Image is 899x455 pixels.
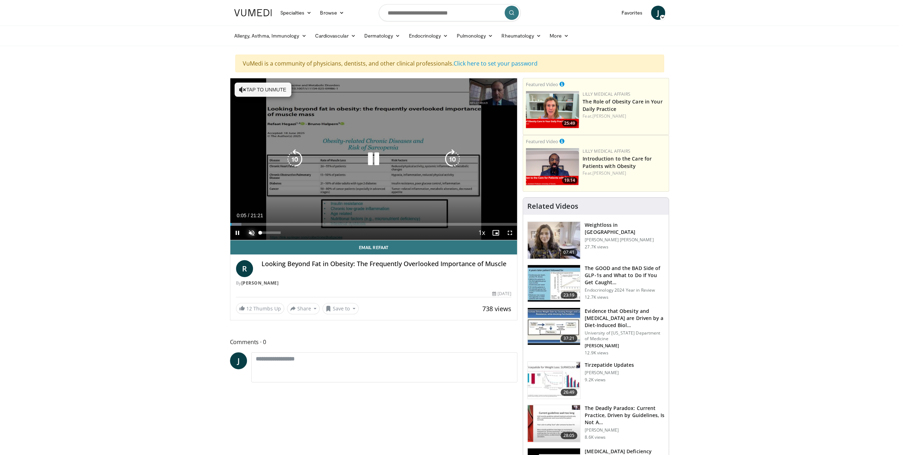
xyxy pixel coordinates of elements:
[237,213,246,218] span: 0:05
[585,244,608,250] p: 27.7K views
[585,370,634,376] p: [PERSON_NAME]
[583,148,630,154] a: Lilly Medical Affairs
[316,6,348,20] a: Browse
[528,405,580,442] img: 268393cb-d3f6-4886-9bab-8cb750ff858e.150x105_q85_crop-smart_upscale.jpg
[561,335,578,342] span: 37:21
[527,361,664,399] a: 26:49 Tirzepatide Updates [PERSON_NAME] 9.2K views
[246,305,252,312] span: 12
[528,222,580,259] img: 9983fed1-7565-45be-8934-aef1103ce6e2.150x105_q85_crop-smart_upscale.jpg
[360,29,405,43] a: Dermatology
[276,6,316,20] a: Specialties
[585,221,664,236] h3: Weightloss in [GEOGRAPHIC_DATA]
[248,213,249,218] span: /
[583,113,666,119] div: Feat.
[241,280,279,286] a: [PERSON_NAME]
[379,4,521,21] input: Search topics, interventions
[503,226,517,240] button: Fullscreen
[236,280,512,286] div: By
[230,337,518,347] span: Comments 0
[562,120,577,127] span: 25:49
[526,81,558,88] small: Featured Video
[526,148,579,185] img: acc2e291-ced4-4dd5-b17b-d06994da28f3.png.150x105_q85_crop-smart_upscale.png
[585,237,664,243] p: [PERSON_NAME] [PERSON_NAME]
[526,138,558,145] small: Featured Video
[527,265,664,302] a: 23:19 The GOOD and the BAD Side of GLP-1s and What to Do If You Get Caught… Endocrinology 2024 Ye...
[528,362,580,399] img: 427d1383-ab89-434b-96e2-42dd17861ad8.150x105_q85_crop-smart_upscale.jpg
[236,303,284,314] a: 12 Thumbs Up
[234,9,272,16] img: VuMedi Logo
[592,170,626,176] a: [PERSON_NAME]
[527,221,664,259] a: 07:41 Weightloss in [GEOGRAPHIC_DATA] [PERSON_NAME] [PERSON_NAME] 27.7K views
[454,60,538,67] a: Click here to set your password
[526,91,579,128] img: e1208b6b-349f-4914-9dd7-f97803bdbf1d.png.150x105_q85_crop-smart_upscale.png
[287,303,320,314] button: Share
[585,361,634,369] h3: Tirzepatide Updates
[526,91,579,128] a: 25:49
[583,155,652,169] a: Introduction to the Care for Patients with Obesity
[230,29,311,43] a: Allergy, Asthma, Immunology
[617,6,647,20] a: Favorites
[489,226,503,240] button: Enable picture-in-picture mode
[528,265,580,302] img: 756cb5e3-da60-49d4-af2c-51c334342588.150x105_q85_crop-smart_upscale.jpg
[561,432,578,439] span: 28:05
[230,352,247,369] a: J
[230,223,517,226] div: Progress Bar
[236,260,253,277] a: R
[585,343,664,349] p: [PERSON_NAME]
[230,78,517,240] video-js: Video Player
[260,231,281,234] div: Volume Level
[585,377,606,383] p: 9.2K views
[545,29,573,43] a: More
[651,6,665,20] a: J
[245,226,259,240] button: Unmute
[235,55,664,72] div: VuMedi is a community of physicians, dentists, and other clinical professionals.
[585,287,664,293] p: Endocrinology 2024 Year in Review
[404,29,452,43] a: Endocrinology
[528,308,580,345] img: 53591b2a-b107-489b-8d45-db59bb710304.150x105_q85_crop-smart_upscale.jpg
[583,91,630,97] a: Lilly Medical Affairs
[230,240,517,254] a: Email Refaat
[592,113,626,119] a: [PERSON_NAME]
[251,213,263,218] span: 21:21
[585,294,608,300] p: 12.7K views
[230,226,245,240] button: Pause
[527,405,664,442] a: 28:05 The Deadly Paradox: Current Practice, Driven by Guidelines, Is Not A… [PERSON_NAME] 8.6K views
[583,170,666,176] div: Feat.
[561,389,578,396] span: 26:49
[585,265,664,286] h3: The GOOD and the BAD Side of GLP-1s and What to Do If You Get Caught…
[585,350,608,356] p: 12.9K views
[474,226,489,240] button: Playback Rate
[561,292,578,299] span: 23:19
[497,29,545,43] a: Rheumatology
[585,405,664,426] h3: The Deadly Paradox: Current Practice, Driven by Guidelines, Is Not A…
[561,249,578,256] span: 07:41
[262,260,512,268] h4: Looking Beyond Fat in Obesity: The Frequently Overlooked Importance of Muscle
[322,303,359,314] button: Save to
[527,202,578,210] h4: Related Videos
[585,448,652,455] h3: [MEDICAL_DATA] Deficiency
[527,308,664,356] a: 37:21 Evidence that Obesity and [MEDICAL_DATA] are Driven by a Diet-Induced Biol… University of [...
[583,98,662,112] a: The Role of Obesity Care in Your Daily Practice
[235,83,291,97] button: Tap to unmute
[585,434,606,440] p: 8.6K views
[482,304,511,313] span: 738 views
[562,177,577,184] span: 19:14
[526,148,579,185] a: 19:14
[585,427,664,433] p: [PERSON_NAME]
[585,308,664,329] h3: Evidence that Obesity and [MEDICAL_DATA] are Driven by a Diet-Induced Biol…
[492,291,511,297] div: [DATE]
[585,330,664,342] p: University of [US_STATE] Department of Medicine
[310,29,360,43] a: Cardiovascular
[452,29,497,43] a: Pulmonology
